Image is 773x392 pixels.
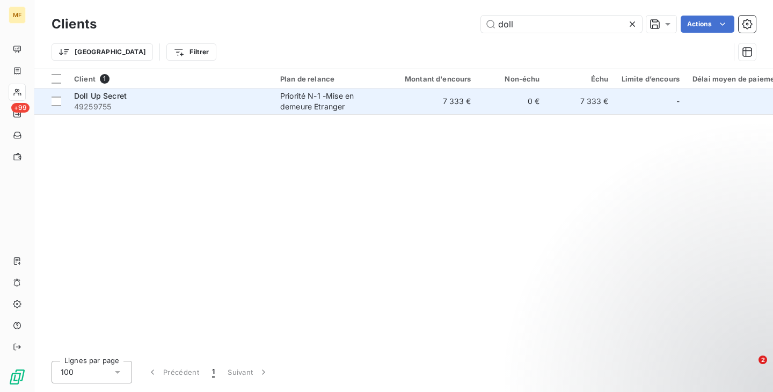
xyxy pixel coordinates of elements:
[11,103,30,113] span: +99
[481,16,642,33] input: Rechercher
[141,361,206,383] button: Précédent
[9,6,26,24] div: MF
[52,43,153,61] button: [GEOGRAPHIC_DATA]
[61,367,74,378] span: 100
[74,101,267,112] span: 49259755
[681,16,734,33] button: Actions
[221,361,275,383] button: Suivant
[166,43,216,61] button: Filtrer
[100,74,110,84] span: 1
[74,75,96,83] span: Client
[206,361,221,383] button: 1
[484,75,540,83] div: Non-échu
[736,356,762,381] iframe: Intercom live chat
[676,96,680,107] span: -
[759,356,767,364] span: 2
[546,88,615,114] td: 7 333 €
[553,75,609,83] div: Échu
[212,367,215,378] span: 1
[280,91,379,112] div: Priorité N-1 -Mise en demeure Etranger
[280,75,379,83] div: Plan de relance
[9,368,26,386] img: Logo LeanPay
[558,288,773,363] iframe: Intercom notifications message
[478,88,546,114] td: 0 €
[622,75,680,83] div: Limite d’encours
[385,88,478,114] td: 7 333 €
[392,75,471,83] div: Montant d'encours
[52,14,97,34] h3: Clients
[74,91,127,100] span: Doll Up Secret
